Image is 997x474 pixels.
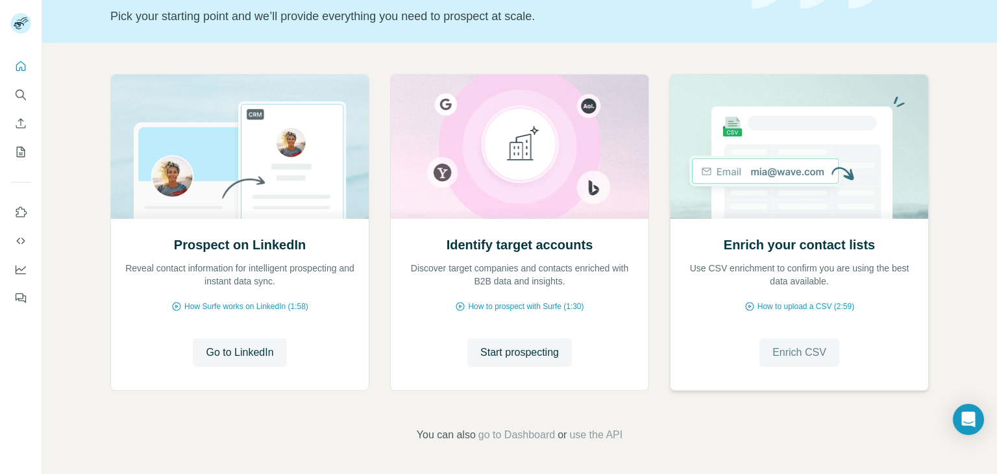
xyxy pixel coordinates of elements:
button: My lists [10,140,31,164]
button: Go to LinkedIn [193,338,286,367]
button: Use Surfe on LinkedIn [10,201,31,224]
p: Pick your starting point and we’ll provide everything you need to prospect at scale. [110,7,736,25]
img: Identify target accounts [390,75,649,219]
button: Quick start [10,55,31,78]
span: You can also [417,427,476,443]
button: Enrich CSV [759,338,839,367]
span: How Surfe works on LinkedIn (1:58) [184,301,308,312]
button: Start prospecting [467,338,572,367]
span: How to upload a CSV (2:59) [757,301,854,312]
span: How to prospect with Surfe (1:30) [468,301,584,312]
span: or [558,427,567,443]
p: Discover target companies and contacts enriched with B2B data and insights. [404,262,635,288]
img: Prospect on LinkedIn [110,75,369,219]
button: Enrich CSV [10,112,31,135]
button: Dashboard [10,258,31,281]
p: Use CSV enrichment to confirm you are using the best data available. [683,262,915,288]
h2: Prospect on LinkedIn [174,236,306,254]
h2: Identify target accounts [447,236,593,254]
p: Reveal contact information for intelligent prospecting and instant data sync. [124,262,356,288]
button: go to Dashboard [478,427,555,443]
span: Start prospecting [480,345,559,360]
span: Go to LinkedIn [206,345,273,360]
button: Use Surfe API [10,229,31,253]
button: use the API [569,427,622,443]
button: Search [10,83,31,106]
span: Enrich CSV [772,345,826,360]
img: Enrich your contact lists [670,75,929,219]
h2: Enrich your contact lists [724,236,875,254]
div: Open Intercom Messenger [953,404,984,435]
button: Feedback [10,286,31,310]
